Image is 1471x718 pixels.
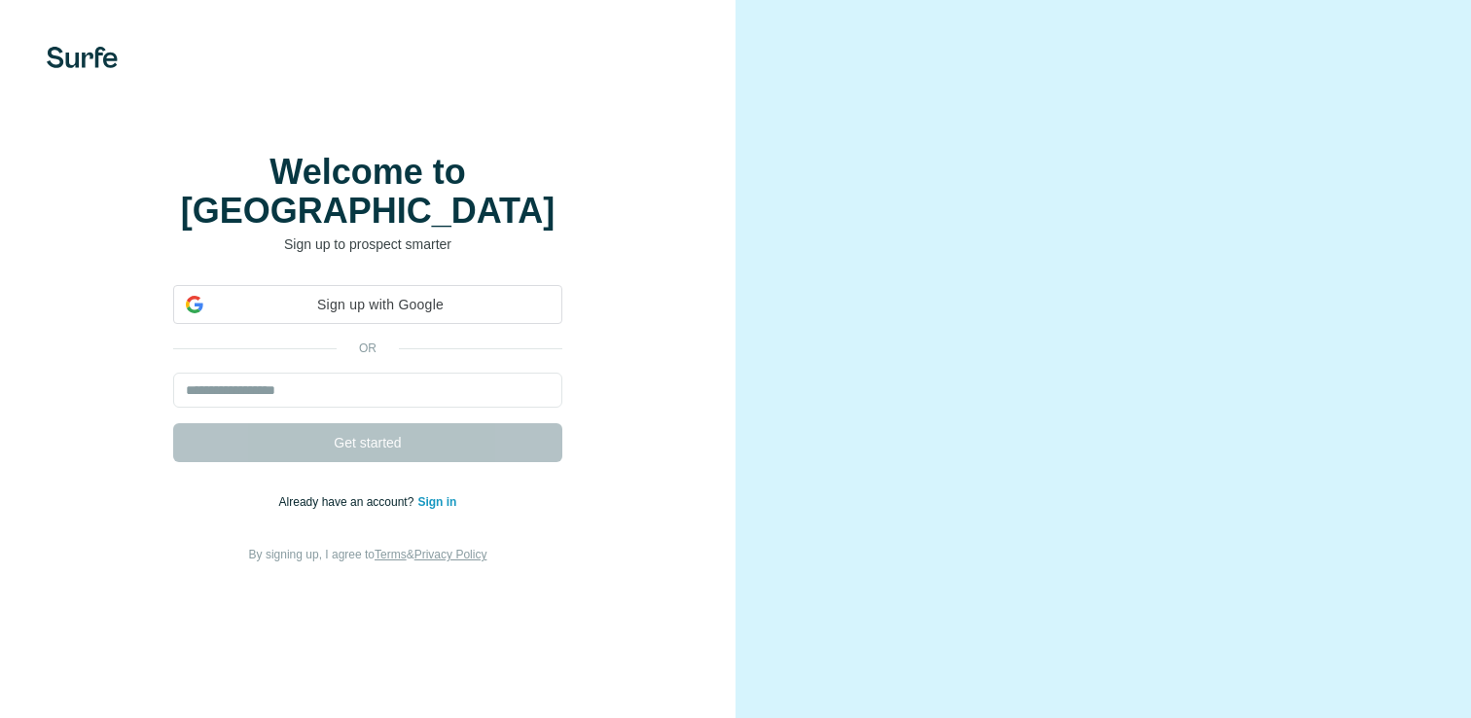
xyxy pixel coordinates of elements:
a: Sign in [417,495,456,509]
h1: Welcome to [GEOGRAPHIC_DATA] [173,153,562,231]
a: Privacy Policy [414,548,487,561]
div: Sign up with Google [173,285,562,324]
p: Sign up to prospect smarter [173,234,562,254]
span: By signing up, I agree to & [249,548,487,561]
img: Surfe's logo [47,47,118,68]
a: Terms [375,548,407,561]
span: Sign up with Google [211,295,550,315]
span: Already have an account? [279,495,418,509]
p: or [337,340,399,357]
